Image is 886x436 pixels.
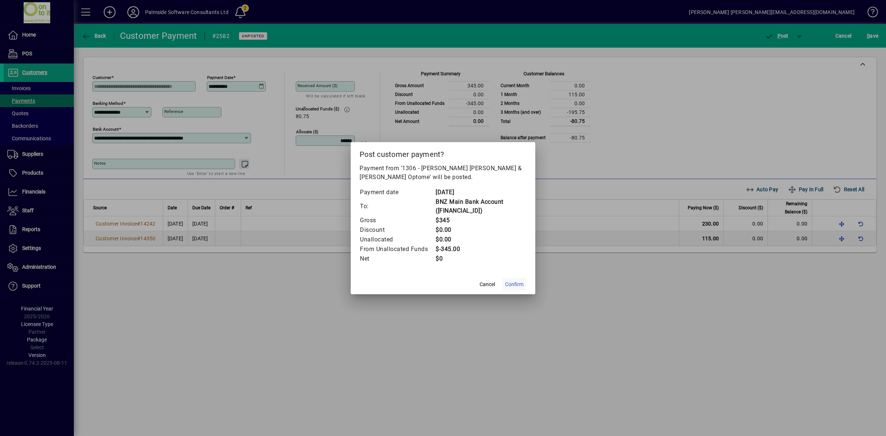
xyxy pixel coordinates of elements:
[480,281,495,288] span: Cancel
[360,197,435,216] td: To:
[360,216,435,225] td: Gross
[435,235,526,244] td: $0.00
[502,278,526,291] button: Confirm
[435,225,526,235] td: $0.00
[435,244,526,254] td: $-345.00
[435,197,526,216] td: BNZ Main Bank Account ([FINANCIAL_ID])
[435,254,526,264] td: $0
[360,235,435,244] td: Unallocated
[360,244,435,254] td: From Unallocated Funds
[505,281,523,288] span: Confirm
[360,225,435,235] td: Discount
[360,188,435,197] td: Payment date
[360,164,526,182] p: Payment from '1306 - [PERSON_NAME] [PERSON_NAME] & [PERSON_NAME] Optome' will be posted.
[435,216,526,225] td: $345
[351,142,535,164] h2: Post customer payment?
[360,254,435,264] td: Net
[435,188,526,197] td: [DATE]
[475,278,499,291] button: Cancel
